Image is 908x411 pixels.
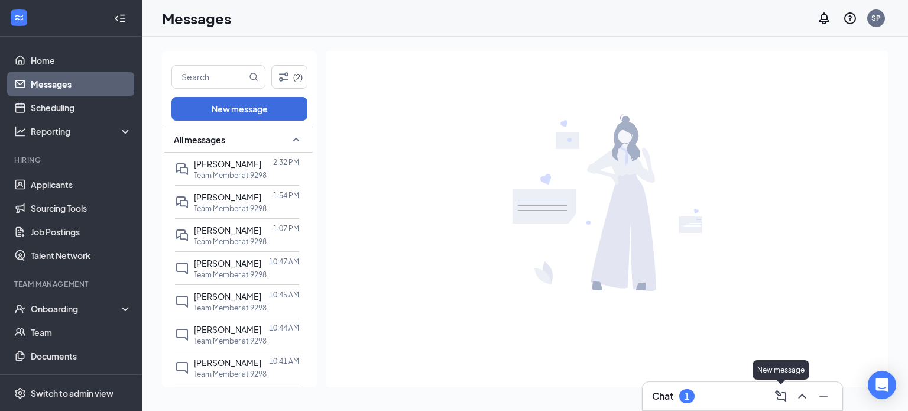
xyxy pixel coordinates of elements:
h3: Chat [652,390,673,403]
p: 1:07 PM [273,224,299,234]
div: New message [753,360,809,380]
svg: SmallChevronUp [289,132,303,147]
button: New message [171,97,307,121]
a: Job Postings [31,220,132,244]
span: [PERSON_NAME] [194,357,261,368]
p: 1:54 PM [273,190,299,200]
p: Team Member at 9298 [194,270,267,280]
svg: Minimize [816,389,831,403]
p: Team Member at 9298 [194,237,267,247]
p: Team Member at 9298 [194,303,267,313]
div: Reporting [31,125,132,137]
button: Minimize [814,387,833,406]
svg: WorkstreamLogo [13,12,25,24]
a: Surveys [31,368,132,391]
svg: Notifications [817,11,831,25]
svg: ChatInactive [175,328,189,342]
svg: ChatInactive [175,261,189,276]
div: Onboarding [31,303,122,315]
svg: ChatInactive [175,295,189,309]
svg: DoubleChat [175,162,189,176]
span: [PERSON_NAME] [194,225,261,235]
svg: ChevronUp [795,389,809,403]
a: Messages [31,72,132,96]
p: Team Member at 9298 [194,336,267,346]
svg: MagnifyingGlass [249,72,258,82]
p: Team Member at 9298 [194,203,267,213]
div: Team Management [14,279,129,289]
span: [PERSON_NAME] [194,158,261,169]
span: [PERSON_NAME] [194,192,261,202]
a: Talent Network [31,244,132,267]
svg: DoubleChat [175,228,189,242]
a: Scheduling [31,96,132,119]
div: Open Intercom Messenger [868,371,896,399]
svg: QuestionInfo [843,11,857,25]
a: Home [31,48,132,72]
svg: ChatInactive [175,361,189,375]
p: Team Member at 9298 [194,170,267,180]
div: Hiring [14,155,129,165]
span: All messages [174,134,225,145]
svg: ComposeMessage [774,389,788,403]
p: 10:44 AM [269,323,299,333]
button: ChevronUp [793,387,812,406]
svg: Settings [14,387,26,399]
svg: UserCheck [14,303,26,315]
div: SP [871,13,881,23]
p: Team Member at 9298 [194,369,267,379]
svg: Collapse [114,12,126,24]
span: [PERSON_NAME] [194,324,261,335]
svg: Filter [277,70,291,84]
a: Documents [31,344,132,368]
a: Team [31,321,132,344]
div: 1 [685,391,689,402]
input: Search [172,66,247,88]
button: Filter (2) [271,65,307,89]
a: Applicants [31,173,132,196]
p: 10:47 AM [269,257,299,267]
svg: Analysis [14,125,26,137]
div: Switch to admin view [31,387,113,399]
button: ComposeMessage [771,387,790,406]
svg: DoubleChat [175,195,189,209]
p: 2:32 PM [273,157,299,167]
span: [PERSON_NAME] [194,291,261,302]
h1: Messages [162,8,231,28]
span: [PERSON_NAME] [194,258,261,268]
a: Sourcing Tools [31,196,132,220]
p: 10:41 AM [269,356,299,366]
p: 10:45 AM [269,290,299,300]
